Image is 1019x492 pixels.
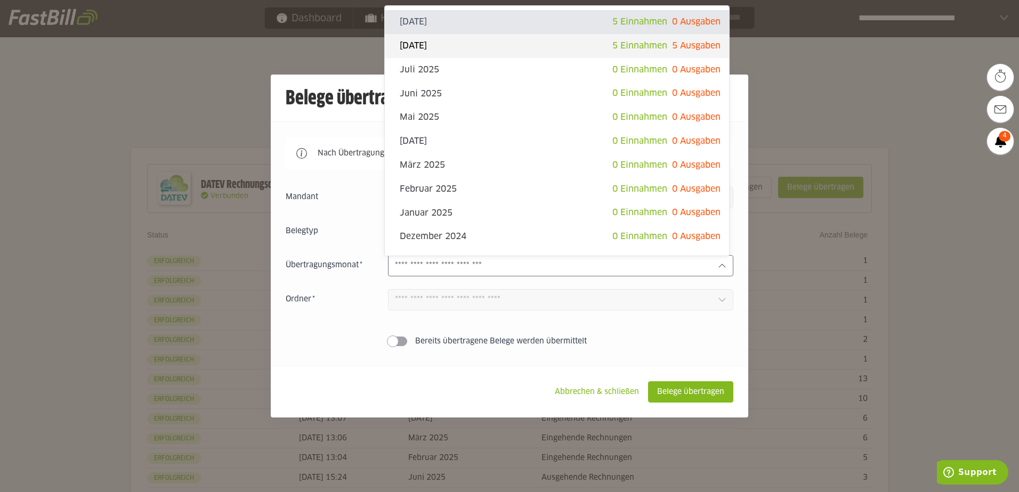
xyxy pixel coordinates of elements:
[385,225,729,249] sl-option: Dezember 2024
[385,81,729,105] sl-option: Juni 2025
[937,460,1008,487] iframe: Öffnet ein Widget, in dem Sie weitere Informationen finden
[999,131,1010,142] span: 4
[612,42,667,50] span: 5 Einnahmen
[612,208,667,217] span: 0 Einnahmen
[672,232,721,241] span: 0 Ausgaben
[648,381,733,403] sl-button: Belege übertragen
[385,34,729,58] sl-option: [DATE]
[672,89,721,97] span: 0 Ausgaben
[385,129,729,153] sl-option: [DATE]
[286,336,733,347] sl-switch: Bereits übertragene Belege werden übermittelt
[385,58,729,82] sl-option: Juli 2025
[385,249,729,273] sl-option: [DATE]
[385,153,729,177] sl-option: März 2025
[546,381,648,403] sl-button: Abbrechen & schließen
[987,128,1014,154] a: 4
[672,113,721,121] span: 0 Ausgaben
[385,105,729,129] sl-option: Mai 2025
[385,10,729,34] sl-option: [DATE]
[612,185,667,193] span: 0 Einnahmen
[612,65,667,74] span: 0 Einnahmen
[612,137,667,145] span: 0 Einnahmen
[612,89,667,97] span: 0 Einnahmen
[612,18,667,26] span: 5 Einnahmen
[672,42,721,50] span: 5 Ausgaben
[672,137,721,145] span: 0 Ausgaben
[672,208,721,217] span: 0 Ausgaben
[385,177,729,201] sl-option: Februar 2025
[672,18,721,26] span: 0 Ausgaben
[385,201,729,225] sl-option: Januar 2025
[672,65,721,74] span: 0 Ausgaben
[612,232,667,241] span: 0 Einnahmen
[672,185,721,193] span: 0 Ausgaben
[612,113,667,121] span: 0 Einnahmen
[612,161,667,169] span: 0 Einnahmen
[672,161,721,169] span: 0 Ausgaben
